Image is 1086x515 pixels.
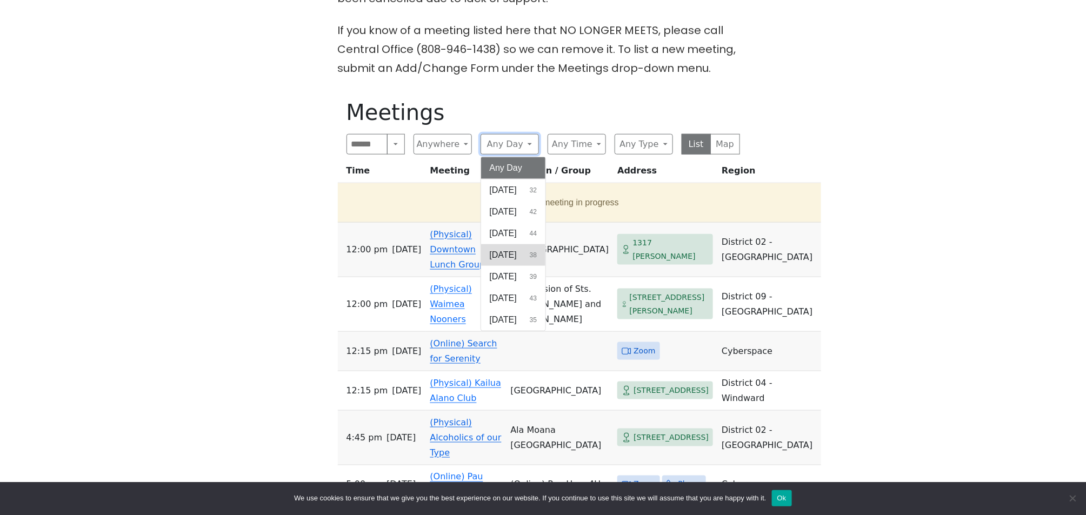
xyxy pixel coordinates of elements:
button: List [682,134,711,155]
button: Any Day [481,134,539,155]
span: [DATE] [392,344,421,359]
button: Map [710,134,740,155]
span: Phone [678,478,702,491]
span: [DATE] [490,184,517,197]
span: [STREET_ADDRESS] [634,384,709,397]
td: [DEMOGRAPHIC_DATA] [506,223,613,277]
span: [STREET_ADDRESS][PERSON_NAME] [630,291,709,317]
a: (Physical) Downtown Lunch Group [430,229,485,270]
button: [DATE]44 results [481,223,546,244]
span: [DATE] [490,313,517,326]
button: Any Time [548,134,606,155]
td: The Mission of Sts. [PERSON_NAME] and [PERSON_NAME] [506,277,613,332]
a: (Online) Pau Hana4U [430,472,483,497]
input: Search [347,134,388,155]
span: 4:45 PM [347,430,383,445]
td: Cyberspace [717,465,821,505]
button: [DATE]43 results [481,287,546,309]
button: Any Type [615,134,673,155]
a: (Physical) Alcoholics of our Type [430,417,502,458]
button: Any Day [481,157,546,179]
span: 12:15 PM [347,344,388,359]
button: Search [387,134,404,155]
span: 43 results [530,293,537,303]
th: Meeting [426,163,507,183]
td: District 09 - [GEOGRAPHIC_DATA] [717,277,821,332]
div: Any Day [481,157,547,331]
a: (Physical) Kailua Alano Club [430,378,502,403]
button: [DATE]39 results [481,266,546,287]
span: We use cookies to ensure that we give you the best experience on our website. If you continue to ... [294,493,766,504]
span: [DATE] [392,242,421,257]
button: [DATE]35 results [481,309,546,331]
span: [DATE] [490,205,517,218]
span: 39 results [530,272,537,282]
span: [DATE] [392,297,421,312]
button: [DATE]38 results [481,244,546,266]
button: [DATE]42 results [481,201,546,223]
span: 32 results [530,185,537,195]
span: [DATE] [490,227,517,240]
span: 42 results [530,207,537,217]
span: 12:00 PM [347,242,388,257]
button: 1 meeting in progress [342,188,813,218]
button: Anywhere [414,134,472,155]
span: 12:15 PM [347,383,388,398]
span: 38 results [530,250,537,260]
span: [DATE] [490,270,517,283]
span: 5:00 PM [347,477,383,492]
a: (Physical) Waimea Nooners [430,284,472,324]
td: Ala Moana [GEOGRAPHIC_DATA] [506,411,613,465]
span: [DATE] [387,430,416,445]
td: Cyberspace [717,332,821,371]
h1: Meetings [347,99,740,125]
th: Location / Group [506,163,613,183]
p: If you know of a meeting listed here that NO LONGER MEETS, please call Central Office (808-946-14... [338,21,749,78]
span: No [1067,493,1078,504]
span: [DATE] [387,477,416,492]
span: 44 results [530,229,537,238]
th: Region [717,163,821,183]
span: 12:00 PM [347,297,388,312]
button: Ok [772,490,792,506]
th: Time [338,163,426,183]
span: [DATE] [392,383,421,398]
span: [DATE] [490,249,517,262]
span: [DATE] [490,292,517,305]
td: District 04 - Windward [717,371,821,411]
a: (Online) Search for Serenity [430,338,497,364]
span: 35 results [530,315,537,325]
span: 1317 [PERSON_NAME] [633,236,709,263]
button: [DATE]32 results [481,179,546,201]
td: District 02 - [GEOGRAPHIC_DATA] [717,223,821,277]
span: Zoom [634,478,655,491]
td: (Online) Pau Hana4U [506,465,613,505]
td: [GEOGRAPHIC_DATA] [506,371,613,411]
span: Zoom [634,344,655,358]
td: District 02 - [GEOGRAPHIC_DATA] [717,411,821,465]
span: [STREET_ADDRESS] [634,431,709,444]
th: Address [613,163,717,183]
